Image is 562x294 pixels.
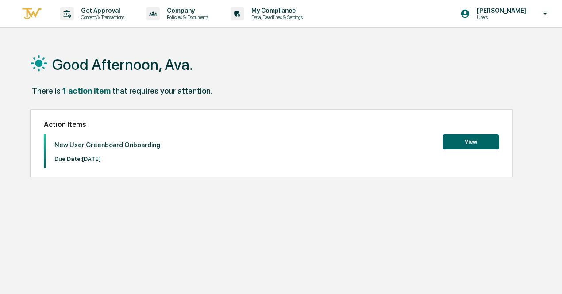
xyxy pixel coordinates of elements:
p: New User Greenboard Onboarding [54,141,160,149]
button: View [443,134,499,149]
div: that requires your attention. [112,86,212,95]
p: Content & Transactions [74,14,129,20]
p: [PERSON_NAME] [470,7,531,14]
p: Users [470,14,531,20]
p: Company [160,7,213,14]
h1: Good Afternoon, Ava. [52,56,193,73]
p: Data, Deadlines & Settings [244,14,307,20]
div: There is [32,86,61,95]
p: Due Date: [DATE] [54,156,160,162]
p: Get Approval [74,7,129,14]
p: Policies & Documents [160,14,213,20]
div: 1 action item [62,86,111,95]
a: View [443,137,499,145]
h2: Action Items [44,120,499,129]
img: logo [21,7,42,21]
p: My Compliance [244,7,307,14]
